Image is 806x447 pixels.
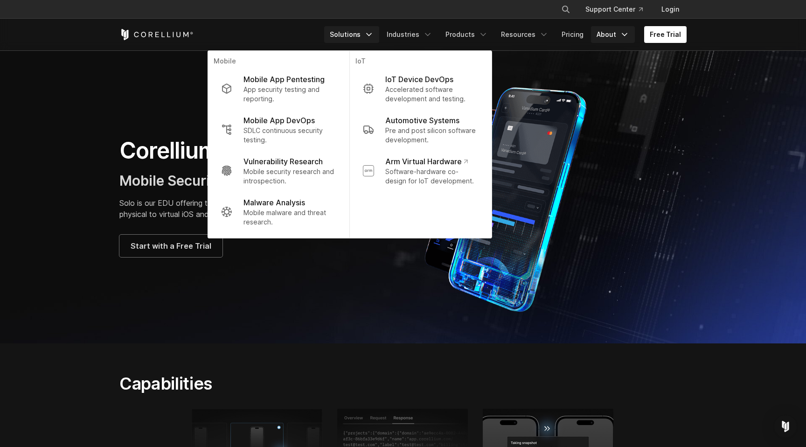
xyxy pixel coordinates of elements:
[412,80,613,314] img: Corellium Solo for mobile app security solutions
[385,74,453,85] p: IoT Device DevOps
[119,373,491,394] h2: Capabilities
[243,197,305,208] p: Malware Analysis
[119,137,394,165] h1: Corellium Solo
[495,26,554,43] a: Resources
[243,156,323,167] p: Vulnerability Research
[440,26,493,43] a: Products
[243,74,325,85] p: Mobile App Pentesting
[243,115,315,126] p: Mobile App DevOps
[243,126,336,145] p: SDLC continuous security testing.
[556,26,589,43] a: Pricing
[385,115,459,126] p: Automotive Systems
[243,208,336,227] p: Mobile malware and threat research.
[381,26,438,43] a: Industries
[654,1,687,18] a: Login
[591,26,635,43] a: About
[214,68,344,109] a: Mobile App Pentesting App security testing and reporting.
[385,167,479,186] p: Software-hardware co-design for IoT development.
[119,235,222,257] a: Start with a Free Trial
[644,26,687,43] a: Free Trial
[214,150,344,191] a: Vulnerability Research Mobile security research and introspection.
[214,56,344,68] p: Mobile
[214,109,344,150] a: Mobile App DevOps SDLC continuous security testing.
[355,56,486,68] p: IoT
[774,415,797,438] div: Open Intercom Messenger
[355,109,486,150] a: Automotive Systems Pre and post silicon software development.
[550,1,687,18] div: Navigation Menu
[324,26,687,43] div: Navigation Menu
[385,156,468,167] p: Arm Virtual Hardware
[355,68,486,109] a: IoT Device DevOps Accelerated software development and testing.
[119,29,194,40] a: Corellium Home
[324,26,379,43] a: Solutions
[578,1,650,18] a: Support Center
[119,197,394,220] p: Solo is our EDU offering that enables students to explore and shift work from physical to virtual...
[214,191,344,232] a: Malware Analysis Mobile malware and threat research.
[243,167,336,186] p: Mobile security research and introspection.
[385,85,479,104] p: Accelerated software development and testing.
[131,240,211,251] span: Start with a Free Trial
[385,126,479,145] p: Pre and post silicon software development.
[355,150,486,191] a: Arm Virtual Hardware Software-hardware co-design for IoT development.
[119,172,293,189] span: Mobile Security Discovery
[557,1,574,18] button: Search
[243,85,336,104] p: App security testing and reporting.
